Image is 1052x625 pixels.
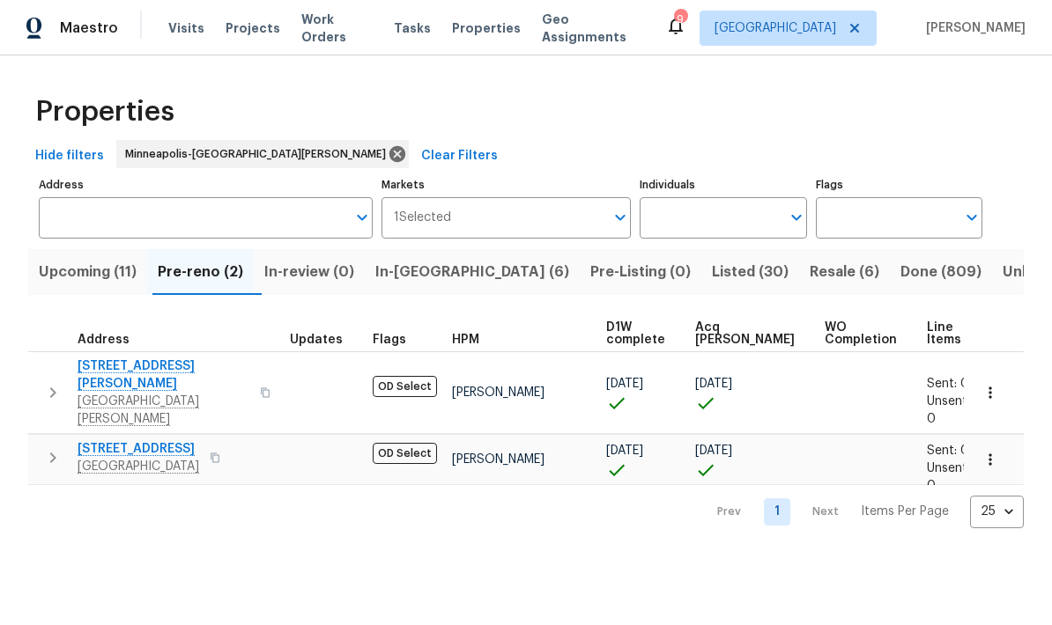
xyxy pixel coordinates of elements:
[606,378,643,390] span: [DATE]
[606,445,643,457] span: [DATE]
[116,140,409,168] div: Minneapolis-[GEOGRAPHIC_DATA][PERSON_NAME]
[78,334,130,346] span: Address
[816,180,982,190] label: Flags
[301,11,373,46] span: Work Orders
[927,378,969,390] span: Sent: 0
[927,462,970,492] span: Unsent: 0
[695,445,732,457] span: [DATE]
[421,145,498,167] span: Clear Filters
[640,180,806,190] label: Individuals
[715,19,836,37] span: [GEOGRAPHIC_DATA]
[350,205,374,230] button: Open
[927,395,970,425] span: Unsent: 0
[168,19,204,37] span: Visits
[125,145,393,163] span: Minneapolis-[GEOGRAPHIC_DATA][PERSON_NAME]
[414,140,505,173] button: Clear Filters
[35,145,104,167] span: Hide filters
[608,205,633,230] button: Open
[373,443,437,464] span: OD Select
[927,321,961,346] span: Line Items
[394,210,451,225] span: 1 Selected
[373,376,437,397] span: OD Select
[959,205,984,230] button: Open
[700,496,1024,528] nav: Pagination Navigation
[452,334,479,346] span: HPM
[764,498,790,526] a: Goto page 1
[606,321,665,346] span: D1W complete
[28,140,111,173] button: Hide filters
[452,386,545,399] span: [PERSON_NAME]
[695,378,732,390] span: [DATE]
[39,180,373,190] label: Address
[264,260,354,284] span: In-review (0)
[375,260,569,284] span: In-[GEOGRAPHIC_DATA] (6)
[452,19,521,37] span: Properties
[39,260,137,284] span: Upcoming (11)
[674,11,686,28] div: 9
[784,205,809,230] button: Open
[542,11,644,46] span: Geo Assignments
[861,503,949,520] p: Items Per Page
[226,19,280,37] span: Projects
[373,334,406,346] span: Flags
[382,180,632,190] label: Markets
[900,260,982,284] span: Done (809)
[60,19,118,37] span: Maestro
[825,321,897,346] span: WO Completion
[712,260,789,284] span: Listed (30)
[452,453,545,466] span: [PERSON_NAME]
[394,22,431,34] span: Tasks
[695,321,795,346] span: Acq [PERSON_NAME]
[35,103,174,121] span: Properties
[290,334,343,346] span: Updates
[927,445,969,457] span: Sent: 0
[970,489,1024,534] div: 25
[590,260,691,284] span: Pre-Listing (0)
[158,260,243,284] span: Pre-reno (2)
[810,260,879,284] span: Resale (6)
[919,19,1026,37] span: [PERSON_NAME]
